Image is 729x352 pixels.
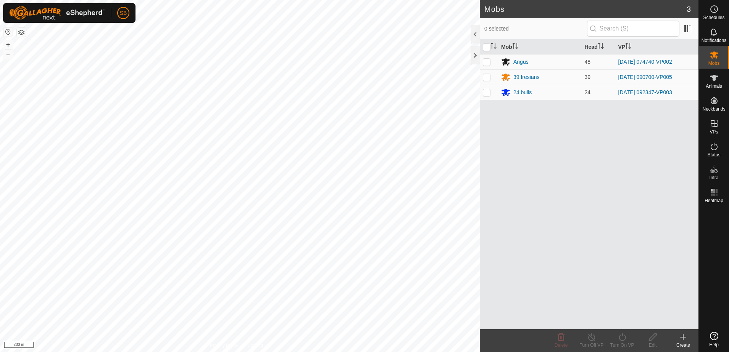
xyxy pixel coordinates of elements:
span: Heatmap [705,198,723,203]
a: [DATE] 074740-VP002 [618,59,672,65]
th: VP [615,40,699,55]
span: Schedules [703,15,724,20]
img: Gallagher Logo [9,6,105,20]
th: Head [582,40,615,55]
span: Notifications [702,38,726,43]
div: Create [668,342,698,349]
input: Search (S) [587,21,679,37]
div: 39 fresians [513,73,539,81]
button: – [3,50,13,59]
div: Turn Off VP [576,342,607,349]
a: [DATE] 092347-VP003 [618,89,672,95]
a: Help [699,329,729,350]
button: Reset Map [3,27,13,37]
span: Status [707,153,720,157]
p-sorticon: Activate to sort [490,44,497,50]
span: VPs [710,130,718,134]
span: Mobs [708,61,719,66]
span: Neckbands [702,107,725,111]
span: 3 [687,3,691,15]
div: Edit [637,342,668,349]
button: + [3,40,13,49]
span: 39 [585,74,591,80]
button: Map Layers [17,28,26,37]
div: Turn On VP [607,342,637,349]
p-sorticon: Activate to sort [598,44,604,50]
th: Mob [498,40,582,55]
p-sorticon: Activate to sort [625,44,631,50]
span: SB [120,9,127,17]
span: Infra [709,175,718,180]
div: 24 bulls [513,88,532,96]
a: Contact Us [247,342,270,349]
span: Delete [555,342,568,348]
div: Angus [513,58,529,66]
a: [DATE] 090700-VP005 [618,74,672,80]
span: Animals [706,84,722,88]
h2: Mobs [484,5,687,14]
span: 0 selected [484,25,587,33]
span: 24 [585,89,591,95]
a: Privacy Policy [210,342,238,349]
span: Help [709,342,719,347]
p-sorticon: Activate to sort [512,44,518,50]
span: 48 [585,59,591,65]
